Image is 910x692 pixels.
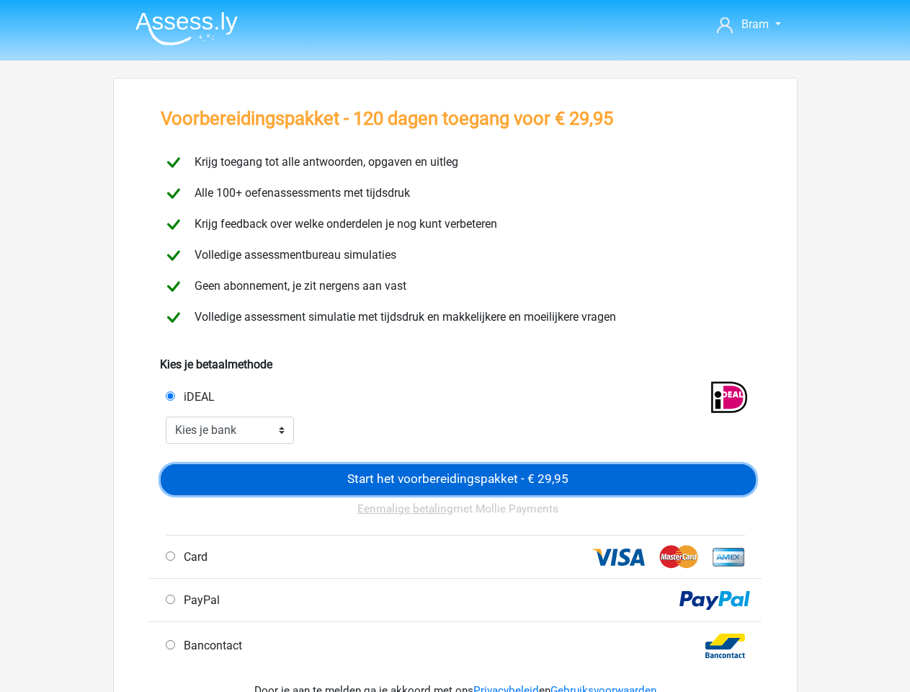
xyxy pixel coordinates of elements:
div: met Mollie Payments [161,495,756,535]
img: checkmark [161,305,186,330]
span: Alle 100+ oefenassessments met tijdsdruk [189,186,410,200]
span: iDEAL [178,390,215,404]
span: Krijg toegang tot alle antwoorden, opgaven en uitleg [189,155,458,169]
img: checkmark [161,181,186,206]
h3: Voorbereidingspakket - 120 dagen toegang voor € 29,95 [161,107,613,130]
span: Card [178,550,208,564]
span: Volledige assessment simulatie met tijdsdruk en makkelijkere en moeilijkere vragen [189,310,616,324]
span: PayPal [178,593,220,607]
img: checkmark [161,150,186,175]
img: checkmark [161,243,186,268]
span: Volledige assessmentbureau simulaties [189,248,396,262]
a: Bram [711,16,786,33]
span: Geen abonnement, je zit nergens aan vast [189,279,406,293]
u: Eenmalige betaling [357,502,453,515]
span: Krijg feedback over welke onderdelen je nog kunt verbeteren [189,217,497,231]
input: Start het voorbereidingspakket - € 29,95 [161,464,756,495]
b: Kies je betaalmethode [160,358,272,371]
span: Bancontact [178,639,242,652]
img: checkmark [161,212,186,237]
span: Bram [741,17,769,31]
img: checkmark [161,274,186,299]
img: Assessly [135,12,238,45]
